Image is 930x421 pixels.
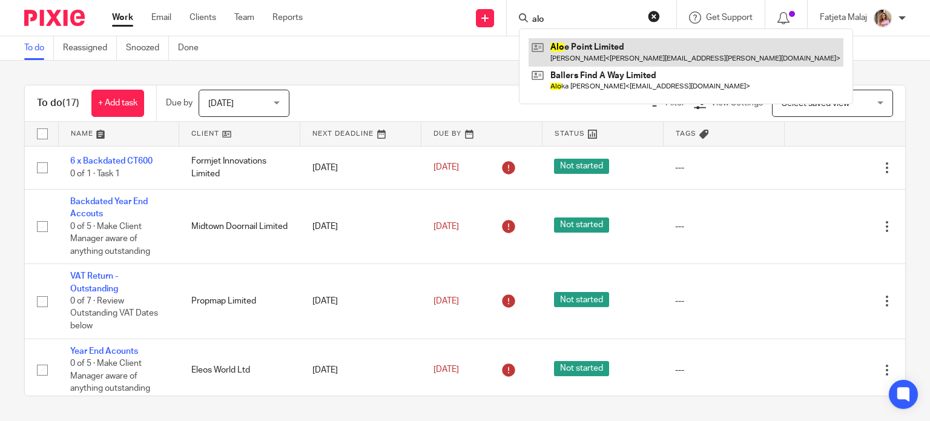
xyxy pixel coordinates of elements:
a: Backdated Year End Accouts [70,197,148,218]
span: Not started [554,361,609,376]
a: VAT Return - Outstanding [70,272,118,293]
a: Work [112,12,133,24]
input: Search [531,15,640,25]
span: 0 of 7 · Review Outstanding VAT Dates below [70,297,158,330]
span: Get Support [706,13,753,22]
a: Email [151,12,171,24]
td: [DATE] [300,339,421,401]
img: Pixie [24,10,85,26]
a: Reassigned [63,36,117,60]
p: Due by [166,97,193,109]
p: Fatjeta Malaj [820,12,867,24]
div: --- [675,162,772,174]
span: Not started [554,159,609,174]
span: Tags [676,130,696,137]
td: [DATE] [300,146,421,189]
span: Select saved view [782,99,849,108]
button: Clear [648,10,660,22]
span: [DATE] [434,365,459,374]
td: Propmap Limited [179,264,300,339]
a: 6 x Backdated CT600 [70,157,153,165]
span: [DATE] [434,164,459,172]
span: 0 of 1 · Task 1 [70,170,120,178]
span: (17) [62,98,79,108]
div: --- [675,364,772,376]
div: --- [675,220,772,233]
span: Not started [554,292,609,307]
img: MicrosoftTeams-image%20(5).png [873,8,892,28]
a: To do [24,36,54,60]
a: Done [178,36,208,60]
span: [DATE] [434,297,459,305]
a: Snoozed [126,36,169,60]
td: [DATE] [300,189,421,264]
span: [DATE] [208,99,234,108]
span: Not started [554,217,609,233]
h1: To do [37,97,79,110]
a: Clients [190,12,216,24]
div: --- [675,295,772,307]
span: 0 of 5 · Make Client Manager aware of anything outstanding [70,359,150,393]
a: + Add task [91,90,144,117]
td: [DATE] [300,264,421,339]
a: Reports [272,12,303,24]
td: Formjet Innovations Limited [179,146,300,189]
a: Year End Acounts [70,347,138,356]
td: Midtown Doornail Limited [179,189,300,264]
td: Eleos World Ltd [179,339,300,401]
span: 0 of 5 · Make Client Manager aware of anything outstanding [70,222,150,256]
a: Team [234,12,254,24]
span: [DATE] [434,222,459,231]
